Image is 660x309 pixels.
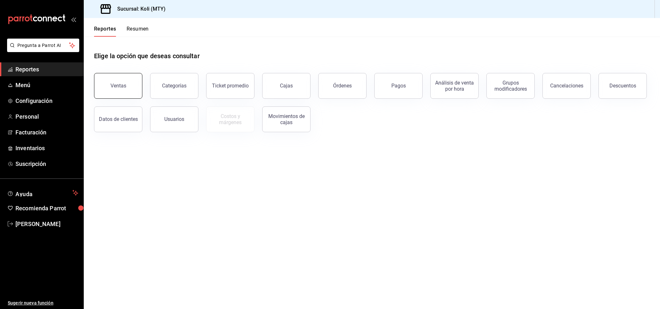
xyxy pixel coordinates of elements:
button: Categorías [150,73,198,99]
span: Menú [15,81,78,89]
button: Reportes [94,26,116,37]
div: Ticket promedio [212,83,249,89]
button: Ticket promedio [206,73,254,99]
div: Descuentos [609,83,636,89]
span: Ayuda [15,189,70,197]
button: Contrata inventarios para ver este reporte [206,106,254,132]
button: Ventas [94,73,142,99]
span: Pregunta a Parrot AI [17,42,69,49]
div: Categorías [162,83,187,89]
div: Cancelaciones [550,83,583,89]
button: Datos de clientes [94,106,142,132]
span: Configuración [15,96,78,105]
div: Ventas [110,83,126,89]
div: navigation tabs [94,26,149,37]
div: Análisis de venta por hora [435,80,474,92]
button: Grupos modificadores [486,73,535,99]
div: Grupos modificadores [491,80,531,92]
h3: Sucursal: Koli (MTY) [112,5,166,13]
div: Pagos [391,83,406,89]
span: Suscripción [15,159,78,168]
div: Datos de clientes [99,116,138,122]
button: Órdenes [318,73,367,99]
div: Costos y márgenes [210,113,250,125]
span: [PERSON_NAME] [15,220,78,228]
div: Usuarios [164,116,184,122]
button: Análisis de venta por hora [430,73,479,99]
span: Inventarios [15,144,78,152]
span: Sugerir nueva función [8,300,78,306]
button: Descuentos [598,73,647,99]
span: Facturación [15,128,78,137]
button: Pagos [374,73,423,99]
span: Personal [15,112,78,121]
div: Cajas [280,83,293,89]
span: Reportes [15,65,78,74]
button: Pregunta a Parrot AI [7,39,79,52]
button: Cajas [262,73,311,99]
a: Pregunta a Parrot AI [5,47,79,53]
button: Movimientos de cajas [262,106,311,132]
button: Cancelaciones [542,73,591,99]
button: Resumen [127,26,149,37]
div: Órdenes [333,83,352,89]
button: Usuarios [150,106,198,132]
button: open_drawer_menu [71,17,76,22]
div: Movimientos de cajas [266,113,306,125]
h1: Elige la opción que deseas consultar [94,51,200,61]
span: Recomienda Parrot [15,204,78,213]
